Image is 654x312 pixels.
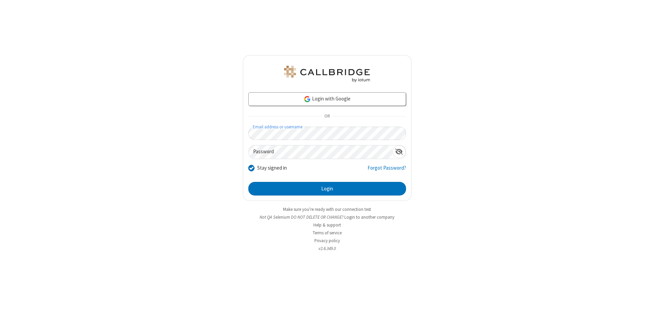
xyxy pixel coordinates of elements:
li: Not QA Selenium DO NOT DELETE OR CHANGE? [243,214,411,220]
input: Password [249,145,392,159]
img: QA Selenium DO NOT DELETE OR CHANGE [283,66,371,82]
a: Terms of service [313,230,342,236]
a: Make sure you're ready with our connection test [283,206,371,212]
span: OR [322,112,332,121]
a: Forgot Password? [368,164,406,177]
img: google-icon.png [303,95,311,103]
div: Show password [392,145,406,158]
button: Login [248,182,406,196]
label: Stay signed in [257,164,287,172]
a: Login with Google [248,92,406,106]
button: Login to another company [344,214,394,220]
a: Help & support [313,222,341,228]
iframe: Chat [637,294,649,307]
input: Email address or username [248,127,406,140]
a: Privacy policy [314,238,340,244]
li: v2.6.349.0 [243,245,411,252]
